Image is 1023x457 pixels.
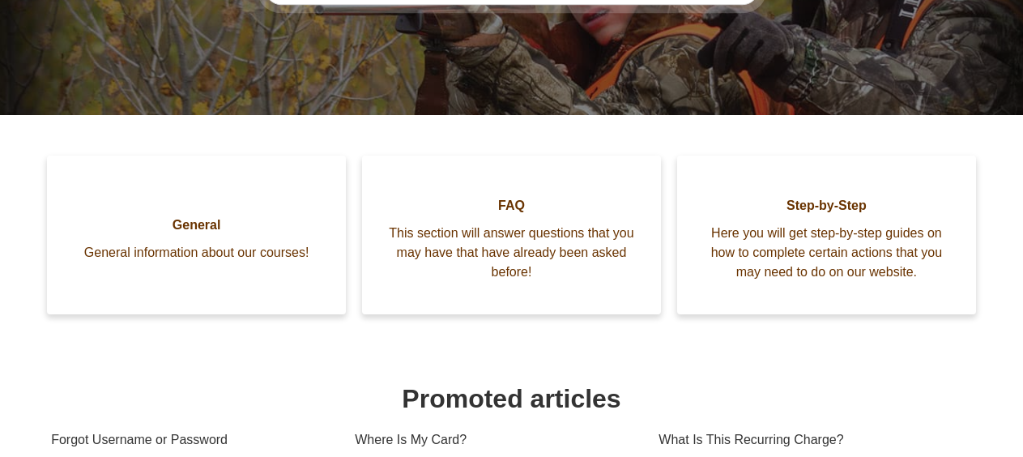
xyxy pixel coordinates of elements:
span: FAQ [386,196,637,216]
a: Step-by-Step Here you will get step-by-step guides on how to complete certain actions that you ma... [677,156,976,314]
span: Step-by-Step [701,196,952,216]
a: FAQ This section will answer questions that you may have that have already been asked before! [362,156,661,314]
span: Here you will get step-by-step guides on how to complete certain actions that you may need to do ... [701,224,952,282]
span: This section will answer questions that you may have that have already been asked before! [386,224,637,282]
h1: Promoted articles [51,379,972,418]
span: General [71,216,322,235]
span: General information about our courses! [71,243,322,263]
a: General General information about our courses! [47,156,346,314]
